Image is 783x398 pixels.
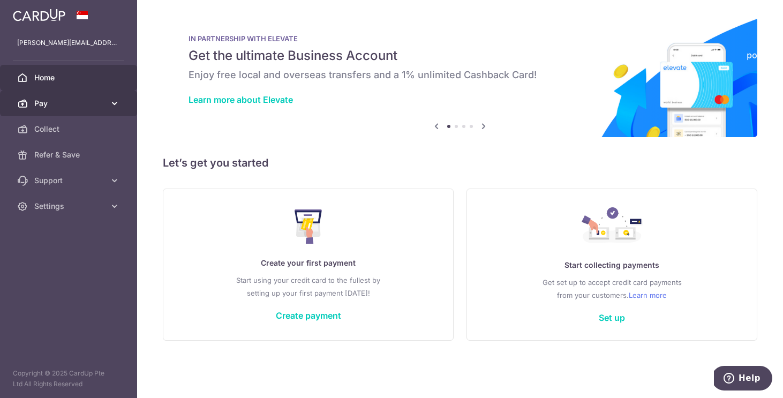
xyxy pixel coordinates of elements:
img: Renovation banner [163,17,757,137]
h5: Let’s get you started [163,154,757,171]
p: Create your first payment [185,257,432,269]
iframe: Opens a widget where you can find more information [714,366,772,393]
span: Home [34,72,105,83]
p: Get set up to accept credit card payments from your customers. [488,276,735,302]
a: Learn more about Elevate [189,94,293,105]
img: CardUp [13,9,65,21]
span: Pay [34,98,105,109]
span: Settings [34,201,105,212]
p: Start collecting payments [488,259,735,272]
img: Make Payment [295,209,322,244]
span: Refer & Save [34,149,105,160]
a: Learn more [629,289,667,302]
p: [PERSON_NAME][EMAIL_ADDRESS][DOMAIN_NAME] [17,37,120,48]
span: Support [34,175,105,186]
h6: Enjoy free local and overseas transfers and a 1% unlimited Cashback Card! [189,69,732,81]
a: Set up [599,312,625,323]
p: IN PARTNERSHIP WITH ELEVATE [189,34,732,43]
p: Start using your credit card to the fullest by setting up your first payment [DATE]! [185,274,432,299]
a: Create payment [276,310,341,321]
h5: Get the ultimate Business Account [189,47,732,64]
img: Collect Payment [582,207,643,246]
span: Collect [34,124,105,134]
